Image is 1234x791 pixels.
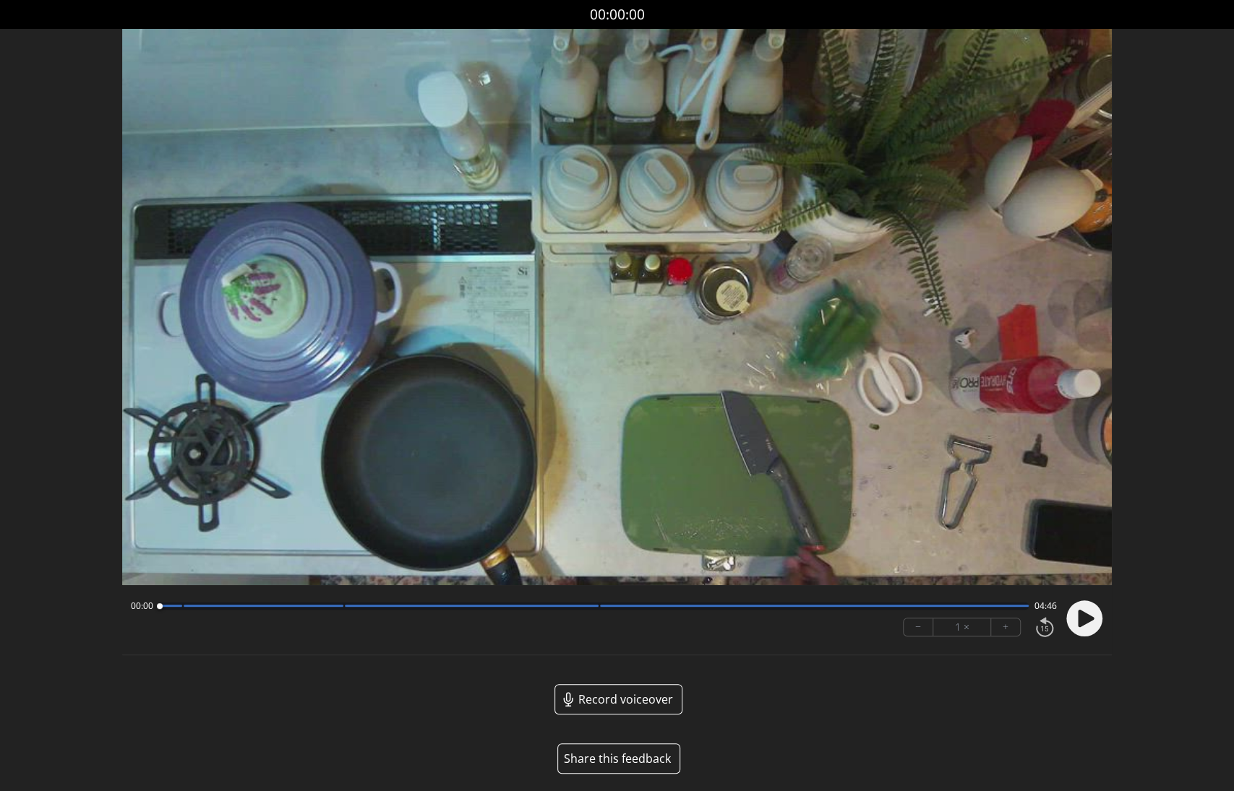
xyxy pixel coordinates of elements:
[1034,600,1057,612] span: 04:46
[590,4,645,25] a: 00:00:00
[991,618,1020,636] button: +
[131,600,153,612] span: 00:00
[933,618,991,636] div: 1 ×
[904,618,933,636] button: −
[578,691,673,708] span: Record voiceover
[554,684,682,714] a: Record voiceover
[557,743,680,774] button: Share this feedback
